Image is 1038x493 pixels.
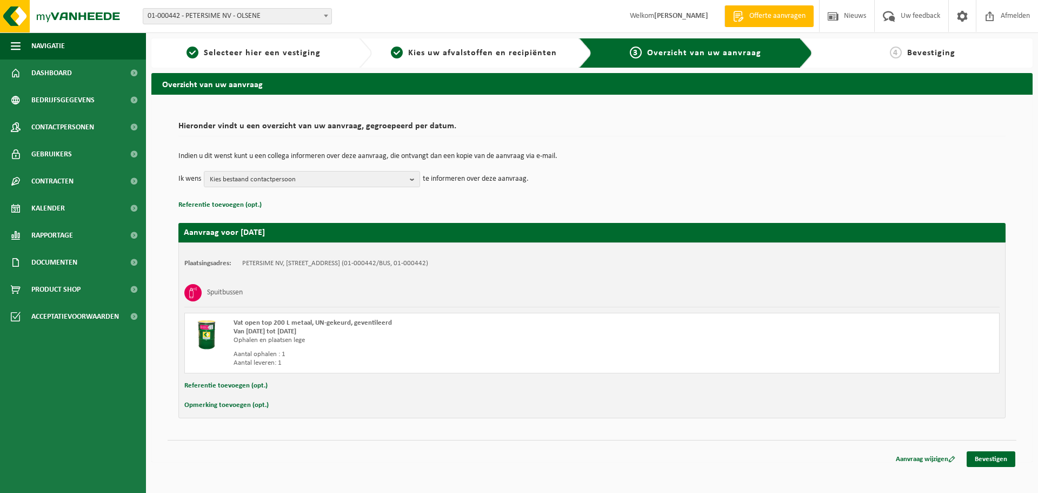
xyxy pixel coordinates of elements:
[234,336,635,345] div: Ophalen en plaatsen lege
[654,12,708,20] strong: [PERSON_NAME]
[210,172,405,188] span: Kies bestaand contactpersoon
[204,49,321,57] span: Selecteer hier een vestiging
[178,122,1006,136] h2: Hieronder vindt u een overzicht van uw aanvraag, gegroepeerd per datum.
[888,451,963,467] a: Aanvraag wijzigen
[31,32,65,60] span: Navigatie
[184,379,268,393] button: Referentie toevoegen (opt.)
[204,171,420,187] button: Kies bestaand contactpersoon
[178,198,262,212] button: Referentie toevoegen (opt.)
[151,73,1033,94] h2: Overzicht van uw aanvraag
[143,9,331,24] span: 01-000442 - PETERSIME NV - OLSENE
[423,171,529,187] p: te informeren over deze aanvraag.
[31,222,73,249] span: Rapportage
[747,11,808,22] span: Offerte aanvragen
[184,398,269,412] button: Opmerking toevoegen (opt.)
[242,259,428,268] td: PETERSIME NV, [STREET_ADDRESS] (01-000442/BUS, 01-000442)
[377,47,571,60] a: 2Kies uw afvalstoffen en recipiënten
[184,228,265,237] strong: Aanvraag voor [DATE]
[724,5,814,27] a: Offerte aanvragen
[184,260,231,267] strong: Plaatsingsadres:
[207,284,243,301] h3: Spuitbussen
[408,49,557,57] span: Kies uw afvalstoffen en recipiënten
[31,195,65,222] span: Kalender
[157,47,350,60] a: 1Selecteer hier een vestiging
[890,47,902,58] span: 4
[31,114,94,141] span: Contactpersonen
[31,141,72,168] span: Gebruikers
[178,153,1006,160] p: Indien u dit wenst kunt u een collega informeren over deze aanvraag, die ontvangt dan een kopie v...
[31,168,74,195] span: Contracten
[31,60,72,87] span: Dashboard
[190,319,223,351] img: PB-OT-0200-MET-00-03.png
[31,303,119,330] span: Acceptatievoorwaarden
[187,47,198,58] span: 1
[143,8,332,24] span: 01-000442 - PETERSIME NV - OLSENE
[31,276,81,303] span: Product Shop
[647,49,761,57] span: Overzicht van uw aanvraag
[234,328,296,335] strong: Van [DATE] tot [DATE]
[31,87,95,114] span: Bedrijfsgegevens
[31,249,77,276] span: Documenten
[630,47,642,58] span: 3
[234,359,635,367] div: Aantal leveren: 1
[391,47,403,58] span: 2
[967,451,1015,467] a: Bevestigen
[907,49,955,57] span: Bevestiging
[234,319,392,326] span: Vat open top 200 L metaal, UN-gekeurd, geventileerd
[234,350,635,359] div: Aantal ophalen : 1
[178,171,201,187] p: Ik wens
